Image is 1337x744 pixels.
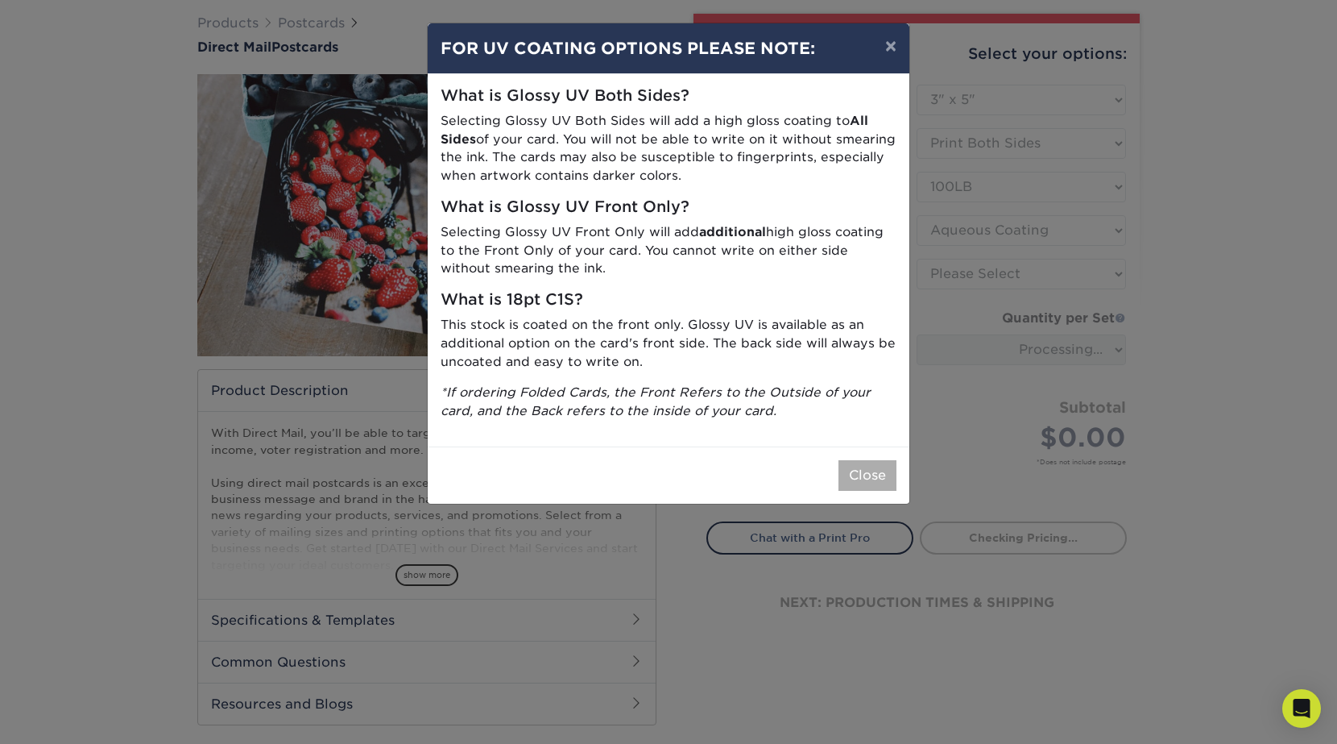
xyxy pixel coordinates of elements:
[441,198,896,217] h5: What is Glossy UV Front Only?
[441,316,896,371] p: This stock is coated on the front only. Glossy UV is available as an additional option on the car...
[441,291,896,310] h5: What is 18pt C1S?
[441,112,896,185] p: Selecting Glossy UV Both Sides will add a high gloss coating to of your card. You will not be abl...
[872,23,909,69] button: ×
[699,224,766,239] strong: additional
[441,87,896,106] h5: What is Glossy UV Both Sides?
[441,384,871,418] i: *If ordering Folded Cards, the Front Refers to the Outside of your card, and the Back refers to t...
[1282,689,1321,728] div: Open Intercom Messenger
[441,223,896,278] p: Selecting Glossy UV Front Only will add high gloss coating to the Front Only of your card. You ca...
[441,36,896,60] h4: FOR UV COATING OPTIONS PLEASE NOTE:
[838,460,896,491] button: Close
[441,113,868,147] strong: All Sides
